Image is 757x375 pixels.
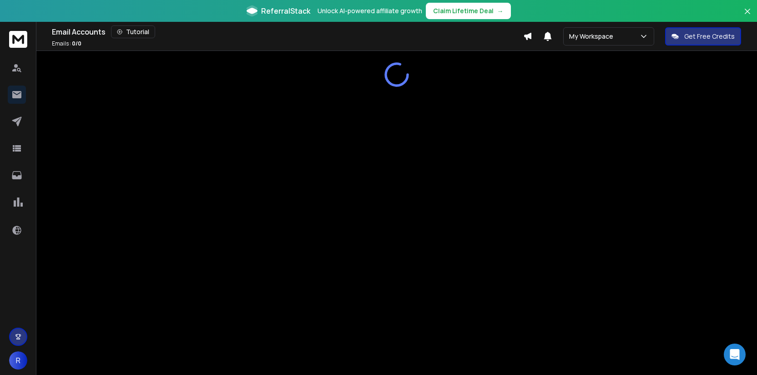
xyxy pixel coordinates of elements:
[52,25,523,38] div: Email Accounts
[569,32,617,41] p: My Workspace
[426,3,511,19] button: Claim Lifetime Deal→
[111,25,155,38] button: Tutorial
[318,6,422,15] p: Unlock AI-powered affiliate growth
[52,40,81,47] p: Emails :
[497,6,504,15] span: →
[261,5,310,16] span: ReferralStack
[9,351,27,370] button: R
[72,40,81,47] span: 0 / 0
[665,27,741,46] button: Get Free Credits
[684,32,735,41] p: Get Free Credits
[724,344,746,365] div: Open Intercom Messenger
[742,5,753,27] button: Close banner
